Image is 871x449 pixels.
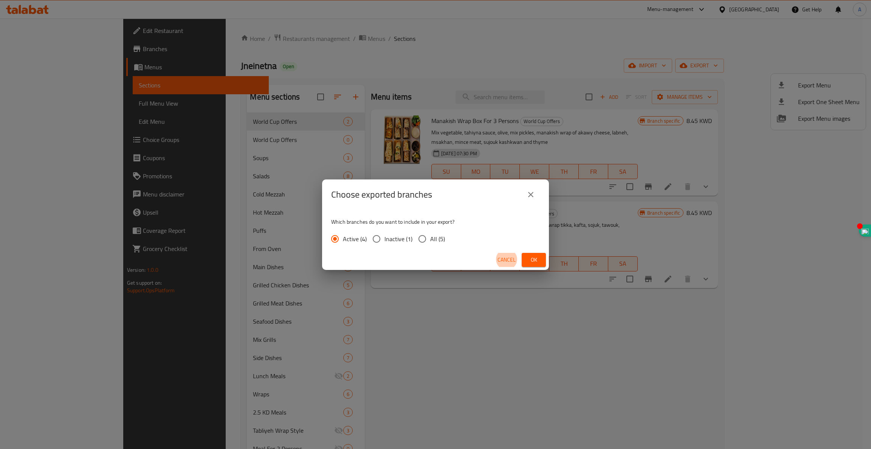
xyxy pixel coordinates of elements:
span: Ok [528,255,540,265]
button: Ok [522,253,546,267]
p: Which branches do you want to include in your export? [331,218,540,226]
span: Cancel [497,255,516,265]
span: Active (4) [343,234,367,243]
span: All (5) [430,234,445,243]
span: Inactive (1) [384,234,412,243]
h2: Choose exported branches [331,189,432,201]
button: close [522,186,540,204]
button: Cancel [494,253,519,267]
